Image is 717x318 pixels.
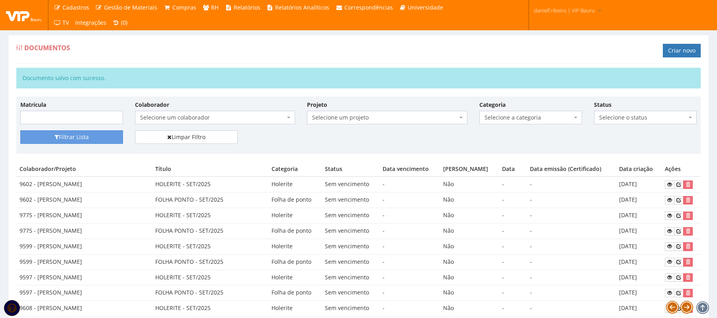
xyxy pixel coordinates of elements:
td: Holerite [268,270,321,285]
td: Não [440,223,499,239]
td: - [499,254,527,270]
label: Projeto [307,101,327,109]
span: Selecione o status [599,114,687,122]
td: - [379,223,440,239]
td: Não [440,192,499,208]
td: Não [440,301,499,316]
th: Status [322,162,380,177]
th: Data criação [616,162,662,177]
label: Categoria [479,101,506,109]
td: 9608 - [PERSON_NAME] [16,301,152,316]
td: - [379,270,440,285]
a: TV [51,15,72,30]
td: Não [440,239,499,254]
td: Holerite [268,239,321,254]
span: Selecione um projeto [312,114,457,122]
td: Não [440,177,499,192]
td: - [499,301,527,316]
td: FOLHA PONTO - SET/2025 [152,192,269,208]
td: [DATE] [616,254,662,270]
td: Não [440,270,499,285]
th: Ações [662,162,701,177]
button: Filtrar Lista [20,130,123,144]
td: HOLERITE - SET/2025 [152,301,269,316]
span: Gestão de Materiais [104,4,157,11]
td: - [527,239,616,254]
td: Sem vencimento [322,285,380,301]
td: FOLHA PONTO - SET/2025 [152,285,269,301]
td: 9599 - [PERSON_NAME] [16,239,152,254]
td: HOLERITE - SET/2025 [152,239,269,254]
td: - [379,177,440,192]
span: Selecione o status [594,111,697,124]
td: - [499,239,527,254]
td: Holerite [268,208,321,224]
td: 9775 - [PERSON_NAME] [16,223,152,239]
td: 9597 - [PERSON_NAME] [16,270,152,285]
td: FOLHA PONTO - SET/2025 [152,254,269,270]
td: [DATE] [616,177,662,192]
span: Selecione um colaborador [140,114,285,122]
td: [DATE] [616,223,662,239]
td: - [379,285,440,301]
span: Documentos [24,43,70,52]
span: Universidade [408,4,443,11]
td: HOLERITE - SET/2025 [152,208,269,224]
th: Data vencimento [379,162,440,177]
td: Sem vencimento [322,177,380,192]
td: Sem vencimento [322,301,380,316]
label: Matrícula [20,101,46,109]
td: Sem vencimento [322,223,380,239]
td: - [527,301,616,316]
td: Sem vencimento [322,254,380,270]
td: 9602 - [PERSON_NAME] [16,192,152,208]
td: - [527,192,616,208]
td: Sem vencimento [322,192,380,208]
span: Relatórios [234,4,260,11]
td: 9597 - [PERSON_NAME] [16,285,152,301]
td: [DATE] [616,270,662,285]
a: Integrações [72,15,109,30]
td: 9602 - [PERSON_NAME] [16,177,152,192]
span: Selecione um projeto [307,111,467,124]
td: - [527,223,616,239]
span: Correspondências [344,4,393,11]
th: Colaborador/Projeto [16,162,152,177]
td: HOLERITE - SET/2025 [152,177,269,192]
td: 9599 - [PERSON_NAME] [16,254,152,270]
span: Relatórios Analíticos [275,4,329,11]
label: Colaborador [135,101,169,109]
td: [DATE] [616,239,662,254]
td: - [499,208,527,224]
td: - [379,208,440,224]
th: Título [152,162,269,177]
a: (0) [109,15,131,30]
span: RH [211,4,219,11]
td: Sem vencimento [322,239,380,254]
td: - [527,254,616,270]
td: [DATE] [616,301,662,316]
span: Selecione um colaborador [135,111,295,124]
td: - [499,270,527,285]
span: Selecione a categoria [479,111,582,124]
td: Holerite [268,301,321,316]
td: Sem vencimento [322,208,380,224]
th: Data emissão (Certificado) [527,162,616,177]
span: danielf.ribeiro | VIP Bauru [534,6,595,14]
span: TV [63,19,69,26]
a: Limpar Filtro [135,130,238,144]
td: Não [440,285,499,301]
span: Integrações [75,19,106,26]
td: - [527,177,616,192]
td: Não [440,208,499,224]
td: 9775 - [PERSON_NAME] [16,208,152,224]
a: Criar novo [663,44,701,57]
td: - [379,301,440,316]
td: Holerite [268,177,321,192]
td: - [379,254,440,270]
td: - [527,208,616,224]
td: FOLHA PONTO - SET/2025 [152,223,269,239]
td: - [499,177,527,192]
td: [DATE] [616,208,662,224]
span: (0) [121,19,127,26]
